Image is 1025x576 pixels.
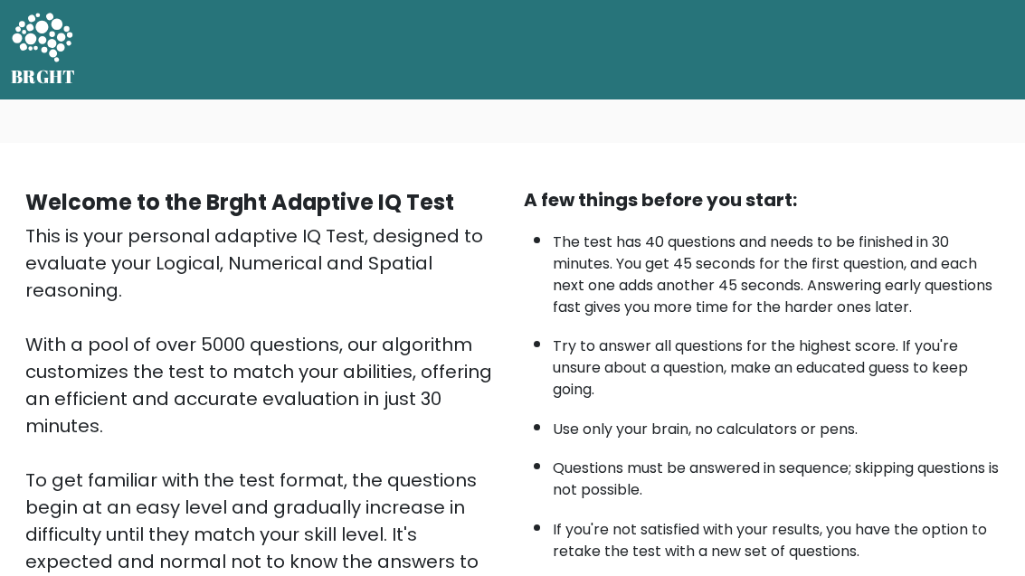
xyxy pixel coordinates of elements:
[11,7,76,92] a: BRGHT
[25,187,454,217] b: Welcome to the Brght Adaptive IQ Test
[553,449,1001,501] li: Questions must be answered in sequence; skipping questions is not possible.
[553,326,1001,401] li: Try to answer all questions for the highest score. If you're unsure about a question, make an edu...
[553,410,1001,440] li: Use only your brain, no calculators or pens.
[11,66,76,88] h5: BRGHT
[553,222,1001,318] li: The test has 40 questions and needs to be finished in 30 minutes. You get 45 seconds for the firs...
[553,510,1001,562] li: If you're not satisfied with your results, you have the option to retake the test with a new set ...
[524,186,1001,213] div: A few things before you start:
